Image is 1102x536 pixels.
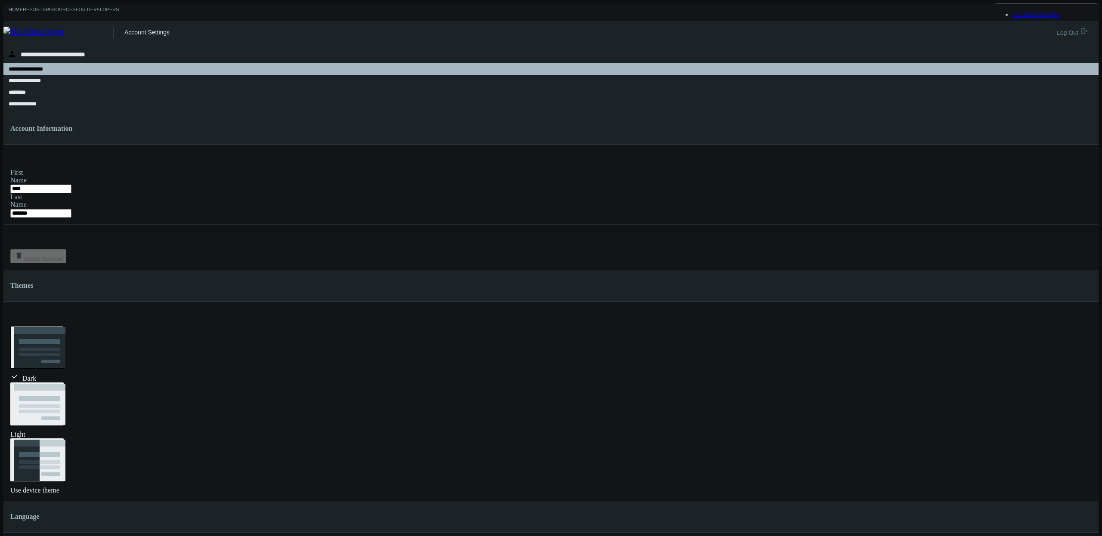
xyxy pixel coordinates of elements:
a: Resources [46,7,76,18]
span: Log Out [1057,29,1081,36]
span: Use device theme [10,487,59,494]
h4: Account Information [10,125,1092,132]
a: Change Password [1012,18,1062,26]
a: Home [9,7,23,18]
div: Account Settings [124,29,170,43]
h4: Language [10,513,1092,521]
button: Delete Account [10,249,66,263]
a: Reports [23,7,46,18]
img: Nx Cloud logo [3,27,113,40]
a: For Developers [76,7,119,18]
label: Last Name [10,193,27,208]
h4: Themes [10,282,1092,290]
span: Dark [22,375,36,382]
label: First Name [10,169,27,184]
a: Account Settings [1012,11,1060,18]
span: Light [10,431,25,438]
